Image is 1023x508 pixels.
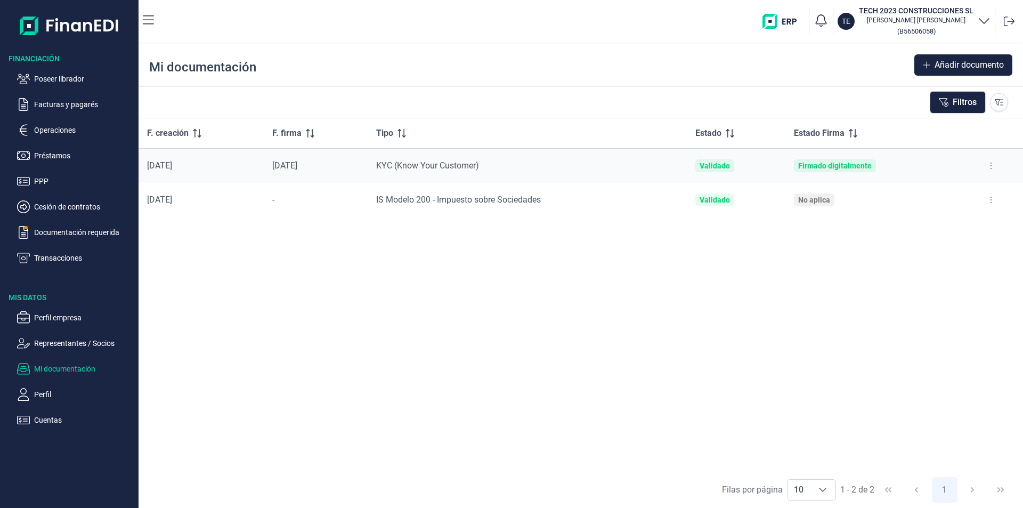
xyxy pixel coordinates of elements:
[17,149,134,162] button: Préstamos
[787,480,810,500] span: 10
[147,127,189,140] span: F. creación
[34,226,134,239] p: Documentación requerida
[272,160,359,171] div: [DATE]
[17,414,134,426] button: Cuentas
[34,124,134,136] p: Operaciones
[376,195,541,205] span: IS Modelo 200 - Impuesto sobre Sociedades
[34,388,134,401] p: Perfil
[34,311,134,324] p: Perfil empresa
[838,5,990,37] button: TETECH 2023 CONSTRUCCIONES SL[PERSON_NAME] [PERSON_NAME](B56506058)
[376,160,479,171] span: KYC (Know Your Customer)
[34,200,134,213] p: Cesión de contratos
[897,27,936,35] small: Copiar cif
[34,414,134,426] p: Cuentas
[34,72,134,85] p: Poseer librador
[798,196,830,204] div: No aplica
[34,252,134,264] p: Transacciones
[272,195,359,205] div: -
[932,477,957,503] button: Page 1
[34,98,134,111] p: Facturas y pagarés
[149,59,256,76] div: Mi documentación
[904,477,929,503] button: Previous Page
[17,388,134,401] button: Perfil
[17,124,134,136] button: Operaciones
[17,175,134,188] button: PPP
[935,59,1004,71] span: Añadir documento
[842,16,850,27] p: TE
[147,195,255,205] div: [DATE]
[762,14,805,29] img: erp
[34,362,134,375] p: Mi documentación
[700,196,730,204] div: Validado
[17,72,134,85] button: Poseer librador
[840,486,874,494] span: 1 - 2 de 2
[859,16,973,25] p: [PERSON_NAME] [PERSON_NAME]
[17,311,134,324] button: Perfil empresa
[914,54,1012,76] button: Añadir documento
[700,162,730,170] div: Validado
[859,5,973,16] h3: TECH 2023 CONSTRUCCIONES SL
[722,483,783,496] div: Filas por página
[34,175,134,188] p: PPP
[17,362,134,375] button: Mi documentación
[875,477,901,503] button: First Page
[695,127,721,140] span: Estado
[930,91,986,114] button: Filtros
[17,98,134,111] button: Facturas y pagarés
[960,477,985,503] button: Next Page
[17,200,134,213] button: Cesión de contratos
[810,480,835,500] div: Choose
[17,252,134,264] button: Transacciones
[794,127,845,140] span: Estado Firma
[34,149,134,162] p: Préstamos
[34,337,134,350] p: Representantes / Socios
[147,160,255,171] div: [DATE]
[798,162,872,170] div: Firmado digitalmente
[376,127,393,140] span: Tipo
[17,226,134,239] button: Documentación requerida
[988,477,1013,503] button: Last Page
[17,337,134,350] button: Representantes / Socios
[272,127,302,140] span: F. firma
[20,9,119,43] img: Logo de aplicación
